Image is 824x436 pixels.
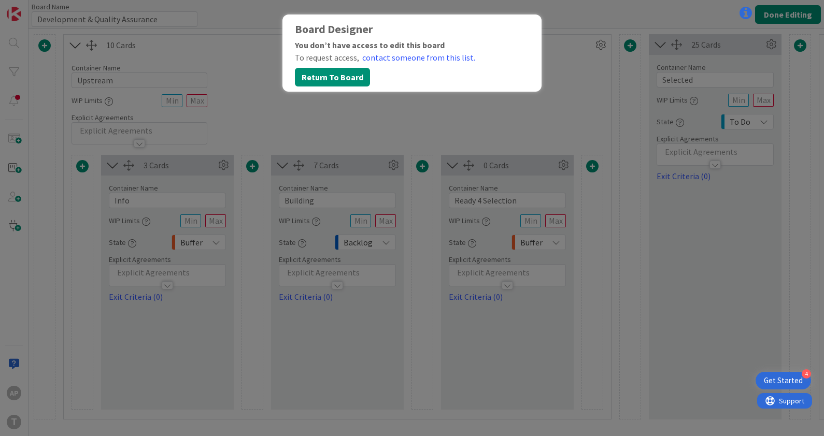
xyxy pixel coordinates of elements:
div: 4 [802,369,811,379]
div: To request access, [295,51,529,64]
b: You don’t have access to edit this board [295,40,445,50]
span: Support [22,2,47,14]
div: Open Get Started checklist, remaining modules: 4 [756,372,811,389]
div: Board Designer [295,23,529,36]
div: Get Started [764,375,803,386]
button: Return To Board [295,68,370,86]
a: contact someone from this list. [362,51,475,64]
